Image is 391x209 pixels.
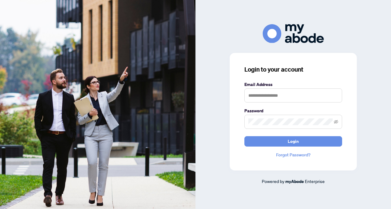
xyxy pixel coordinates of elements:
button: Login [244,136,342,147]
h3: Login to your account [244,65,342,74]
span: Enterprise [305,178,325,184]
span: eye-invisible [334,120,338,124]
a: Forgot Password? [244,151,342,158]
span: Powered by [262,178,284,184]
a: myAbode [285,178,304,185]
span: Login [288,136,299,146]
label: Email Address [244,81,342,88]
img: ma-logo [263,24,324,43]
label: Password [244,107,342,114]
